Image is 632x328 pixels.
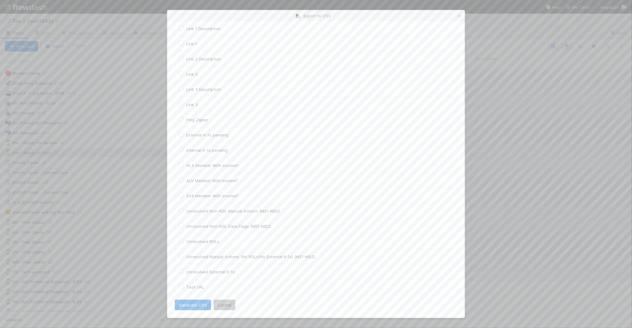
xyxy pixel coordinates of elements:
label: ALV Member With Income? [186,177,238,184]
label: Unresolved Manual Actions (No RGLs/No External K-1s) (MS1-MS2) [186,253,315,260]
label: Link 2 [186,70,198,78]
label: Internal K-1s pending [186,146,228,154]
label: Unresolved RGLs [186,238,219,245]
label: Link 2 Description [186,55,221,63]
label: Link 1 Description [186,25,220,32]
div: Export to CSV [167,10,465,21]
label: Unresolved Non-RGL Manual Actions (MS1-MS2) [186,207,280,215]
label: Unresolved Non-RGL Data Flags (MS1-MS2) [186,222,271,230]
label: ALA Member With Income? [186,162,239,169]
label: Link 3 Description [186,86,221,93]
button: Generate CSV [175,300,211,310]
label: Unresolved External K-1s [186,268,235,276]
button: Cancel [214,300,235,310]
label: External K-1s pending [186,131,228,139]
label: Ping Zapier [186,116,208,124]
label: Link 3 [186,101,198,108]
label: Link 1 [186,40,197,47]
label: Task URL [186,283,204,291]
label: SAX Member With Income? [186,192,238,200]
